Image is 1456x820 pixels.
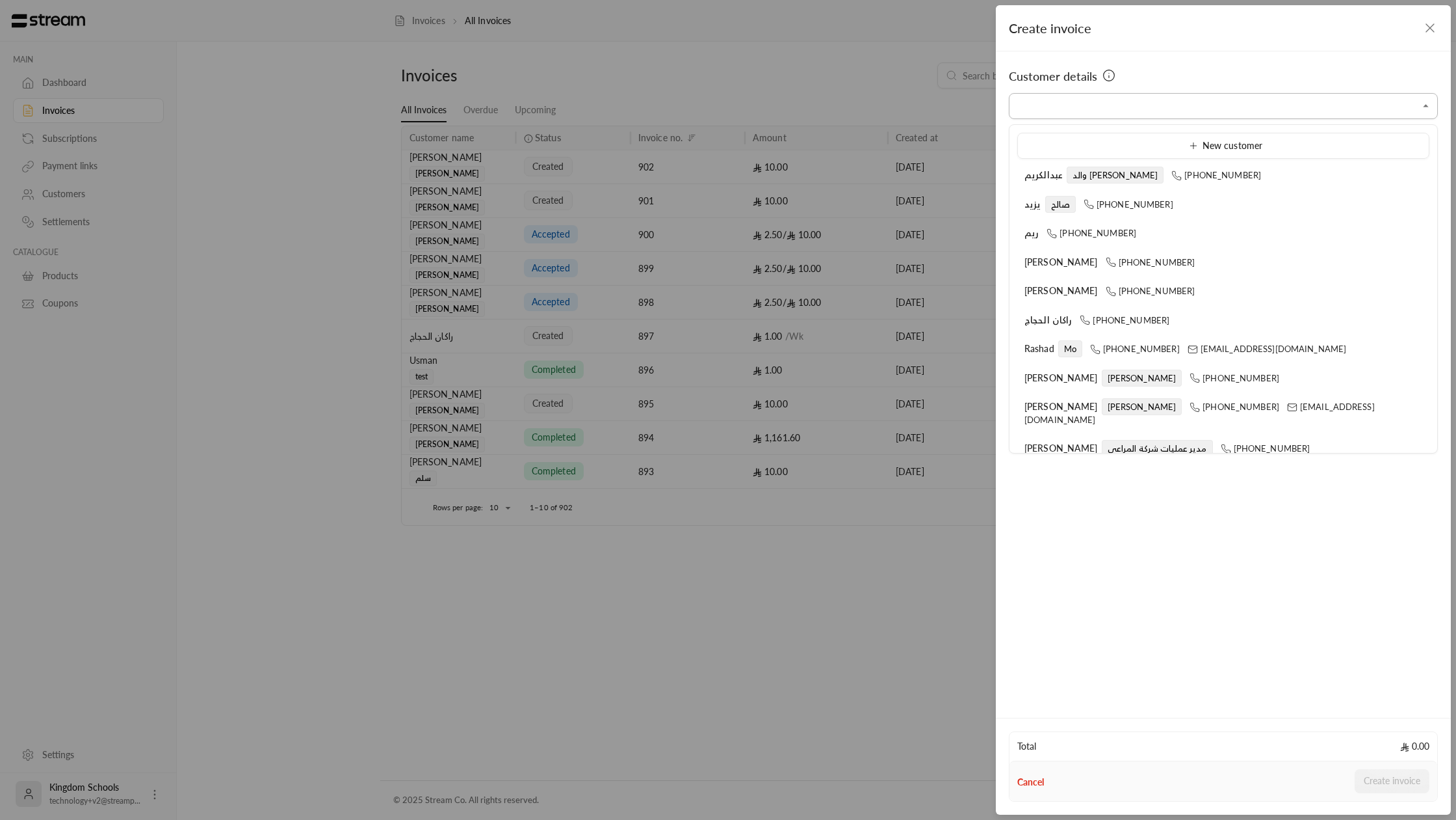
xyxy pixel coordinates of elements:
span: Rashad [1024,343,1054,354]
span: يزيد [1024,198,1041,210]
span: [EMAIL_ADDRESS][DOMAIN_NAME] [1188,344,1346,354]
span: مدير عمليات شركة المراعي [1102,440,1213,457]
span: Create invoice [1009,20,1091,36]
span: [PHONE_NUMBER] [1080,315,1169,325]
span: 0.00 [1400,740,1429,753]
span: [PERSON_NAME] [1024,372,1098,383]
span: [PHONE_NUMBER] [1171,170,1261,180]
span: صالح [1045,196,1076,213]
span: [PERSON_NAME] [1024,443,1098,454]
span: راكان الحجاج [1024,314,1072,325]
button: Cancel [1017,776,1044,789]
span: عبدالكريم [1024,169,1063,180]
span: [PERSON_NAME] [1024,285,1098,296]
span: New customer [1184,140,1262,151]
span: [PHONE_NUMBER] [1106,257,1195,267]
span: [PERSON_NAME] [1102,370,1182,387]
span: [PHONE_NUMBER] [1090,344,1180,354]
span: [PERSON_NAME] [1102,398,1182,415]
button: Close [1418,98,1434,114]
span: [EMAIL_ADDRESS][DOMAIN_NAME] [1024,402,1375,425]
span: [PHONE_NUMBER] [1046,228,1136,238]
span: [PHONE_NUMBER] [1189,402,1279,412]
span: Customer details [1009,67,1097,85]
span: [PHONE_NUMBER] [1221,443,1310,454]
span: [PERSON_NAME] [1024,256,1098,267]
span: [PHONE_NUMBER] [1189,373,1279,383]
span: Mo [1058,340,1082,357]
span: [PHONE_NUMBER] [1106,286,1195,296]
span: [PHONE_NUMBER] [1084,199,1173,210]
span: [PERSON_NAME] [1024,401,1098,412]
span: والد [PERSON_NAME] [1067,167,1163,184]
span: ريم [1024,227,1039,238]
span: Total [1017,740,1036,753]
